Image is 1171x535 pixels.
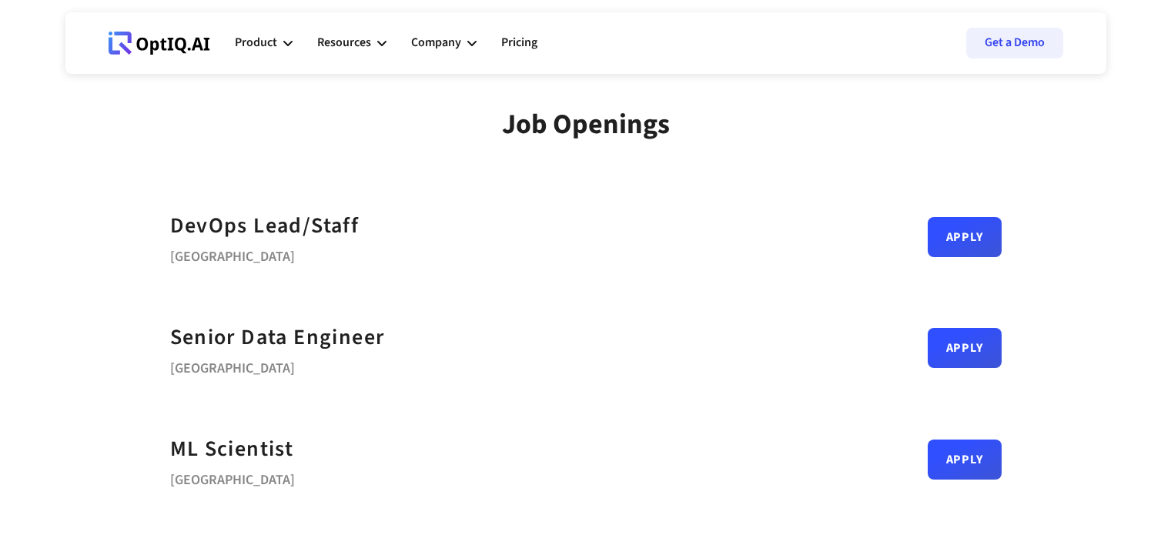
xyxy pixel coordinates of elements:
[966,28,1063,59] a: Get a Demo
[317,20,386,66] div: Resources
[411,32,461,53] div: Company
[109,20,210,66] a: Webflow Homepage
[501,20,537,66] a: Pricing
[170,209,360,243] a: DevOps Lead/Staff
[317,32,371,53] div: Resources
[170,432,294,466] a: ML Scientist
[235,32,277,53] div: Product
[928,440,1002,480] a: Apply
[170,320,385,355] a: Senior Data Engineer
[411,20,477,66] div: Company
[502,108,670,141] div: Job Openings
[170,243,360,265] div: [GEOGRAPHIC_DATA]
[235,20,293,66] div: Product
[170,355,385,376] div: [GEOGRAPHIC_DATA]
[170,466,295,488] div: [GEOGRAPHIC_DATA]
[928,217,1002,257] a: Apply
[928,328,1002,368] a: Apply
